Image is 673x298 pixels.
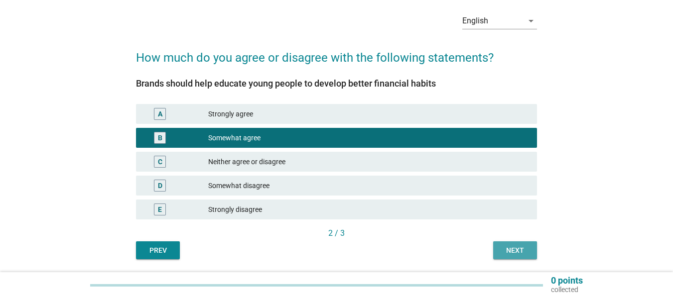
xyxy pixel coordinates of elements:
[462,16,488,25] div: English
[551,276,583,285] p: 0 points
[525,15,537,27] i: arrow_drop_down
[208,108,529,120] div: Strongly agree
[501,245,529,256] div: Next
[158,133,162,143] div: B
[144,245,172,256] div: Prev
[208,203,529,215] div: Strongly disagree
[551,285,583,294] p: collected
[136,39,537,67] h2: How much do you agree or disagree with the following statements?
[493,241,537,259] button: Next
[136,241,180,259] button: Prev
[208,132,529,144] div: Somewhat agree
[208,180,529,192] div: Somewhat disagree
[158,181,162,191] div: D
[136,77,537,90] div: Brands should help educate young people to develop better financial habits
[208,156,529,168] div: Neither agree or disagree
[158,109,162,119] div: A
[136,227,537,239] div: 2 / 3
[158,204,162,215] div: E
[158,157,162,167] div: C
